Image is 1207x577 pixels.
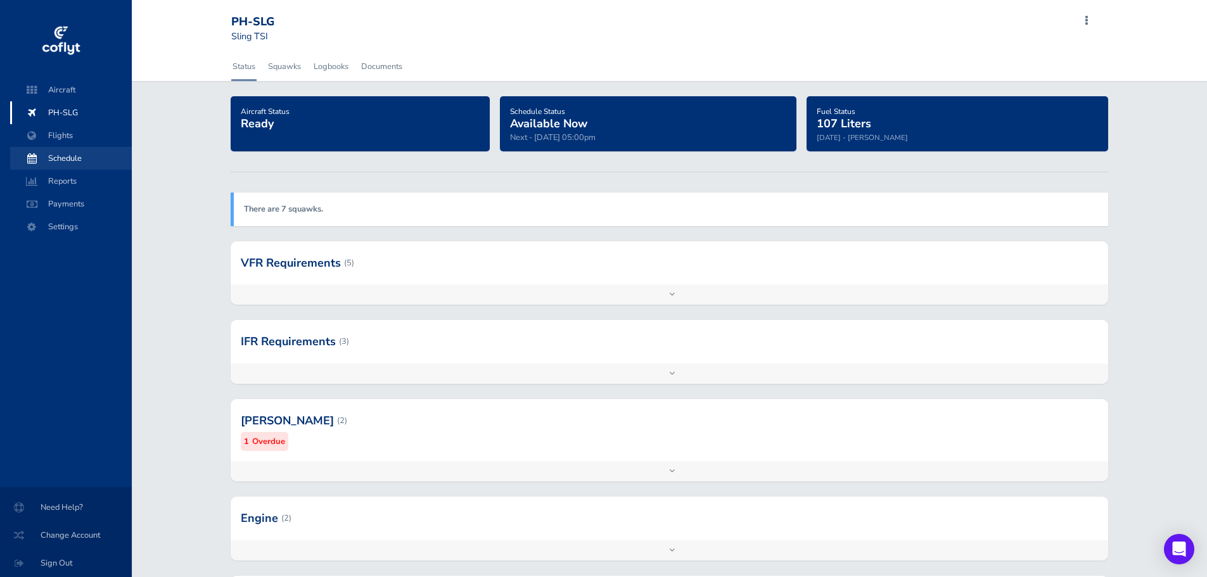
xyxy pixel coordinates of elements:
[241,116,274,131] span: Ready
[267,53,302,80] a: Squawks
[510,103,587,132] a: Schedule StatusAvailable Now
[23,79,119,101] span: Aircraft
[23,215,119,238] span: Settings
[23,147,119,170] span: Schedule
[252,435,285,448] small: Overdue
[231,15,323,29] div: PH-SLG
[360,53,404,80] a: Documents
[231,30,268,42] small: Sling TSI
[817,106,855,117] span: Fuel Status
[817,132,908,143] small: [DATE] - [PERSON_NAME]
[510,116,587,131] span: Available Now
[244,203,323,215] a: There are 7 squawks.
[510,132,596,143] span: Next - [DATE] 05:00pm
[23,101,119,124] span: PH-SLG
[40,22,82,60] img: coflyt logo
[817,116,871,131] span: 107 Liters
[1164,534,1194,564] div: Open Intercom Messenger
[15,524,117,547] span: Change Account
[23,193,119,215] span: Payments
[241,106,290,117] span: Aircraft Status
[231,53,257,80] a: Status
[312,53,350,80] a: Logbooks
[15,496,117,519] span: Need Help?
[23,170,119,193] span: Reports
[15,552,117,574] span: Sign Out
[510,106,565,117] span: Schedule Status
[23,124,119,147] span: Flights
